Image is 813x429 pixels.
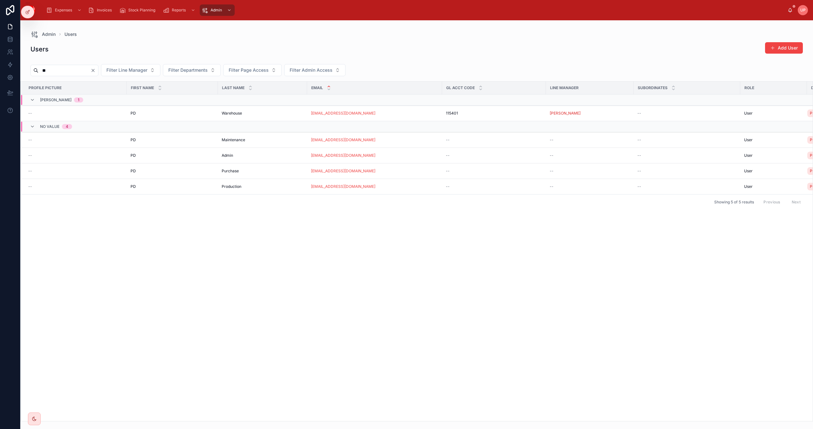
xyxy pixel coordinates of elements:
[637,168,641,174] span: --
[550,153,630,158] a: --
[86,4,116,16] a: Invoices
[637,111,736,116] a: --
[131,85,154,90] span: First name
[128,8,155,13] span: Stock Planning
[42,31,56,37] span: Admin
[28,184,123,189] a: --
[637,184,736,189] a: --
[66,124,68,129] div: 4
[446,137,542,142] a: --
[550,137,630,142] a: --
[637,111,641,116] span: --
[30,30,56,38] a: Admin
[744,184,803,189] a: User
[131,137,136,142] span: PD
[550,111,581,116] a: [PERSON_NAME]
[91,68,98,73] button: Clear
[222,168,303,174] a: Purchase
[550,111,630,116] a: [PERSON_NAME]
[446,153,450,158] span: --
[222,184,303,189] a: Production
[131,153,214,158] a: PD
[311,137,375,142] a: [EMAIL_ADDRESS][DOMAIN_NAME]
[41,3,788,17] div: scrollable content
[637,153,641,158] span: --
[78,97,79,102] div: 1
[744,137,803,142] a: User
[637,137,736,142] a: --
[744,168,803,174] a: User
[172,8,186,13] span: Reports
[131,111,136,116] span: PD
[229,67,269,73] span: Filter Page Access
[28,153,32,158] span: --
[637,153,736,158] a: --
[311,153,375,158] a: [EMAIL_ADDRESS][DOMAIN_NAME]
[223,64,282,76] button: Select Button
[550,85,579,90] span: Line Manager
[446,168,542,174] a: --
[222,184,241,189] span: Production
[28,111,32,116] span: --
[550,184,554,189] span: --
[446,184,450,189] span: --
[131,168,136,174] span: PD
[311,137,438,142] a: [EMAIL_ADDRESS][DOMAIN_NAME]
[222,111,303,116] a: Warehouse
[550,153,554,158] span: --
[29,85,62,90] span: Profile picture
[222,168,239,174] span: Purchase
[40,97,71,102] span: [PERSON_NAME]
[744,168,753,174] span: User
[131,184,136,189] span: PD
[446,85,475,90] span: GL Acct Code
[550,184,630,189] a: --
[765,42,803,54] button: Add User
[40,124,59,129] span: No value
[311,184,438,189] a: [EMAIL_ADDRESS][DOMAIN_NAME]
[131,137,214,142] a: PD
[131,168,214,174] a: PD
[101,64,160,76] button: Select Button
[311,184,375,189] a: [EMAIL_ADDRESS][DOMAIN_NAME]
[222,85,245,90] span: Last name
[131,111,214,116] a: PD
[222,111,242,116] span: Warehouse
[131,184,214,189] a: PD
[446,153,542,158] a: --
[744,111,803,116] a: User
[284,64,346,76] button: Select Button
[714,200,754,205] span: Showing 5 of 5 results
[800,8,806,13] span: UP
[222,137,245,142] span: Maintenance
[637,137,641,142] span: --
[168,67,208,73] span: Filter Departments
[311,111,438,116] a: [EMAIL_ADDRESS][DOMAIN_NAME]
[28,137,123,142] a: --
[311,111,375,116] a: [EMAIL_ADDRESS][DOMAIN_NAME]
[638,85,668,90] span: Subordinates
[163,64,221,76] button: Select Button
[290,67,333,73] span: Filter Admin Access
[446,111,542,116] a: 115401
[28,153,123,158] a: --
[311,168,438,174] a: [EMAIL_ADDRESS][DOMAIN_NAME]
[161,4,198,16] a: Reports
[28,111,123,116] a: --
[744,153,803,158] a: User
[744,137,753,142] span: User
[211,8,222,13] span: Admin
[30,45,49,54] h1: Users
[550,168,554,174] span: --
[64,31,77,37] a: Users
[106,67,147,73] span: Filter Line Manager
[28,168,123,174] a: --
[446,184,542,189] a: --
[28,168,32,174] span: --
[131,153,136,158] span: PD
[55,8,72,13] span: Expenses
[311,168,375,174] a: [EMAIL_ADDRESS][DOMAIN_NAME]
[550,137,554,142] span: --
